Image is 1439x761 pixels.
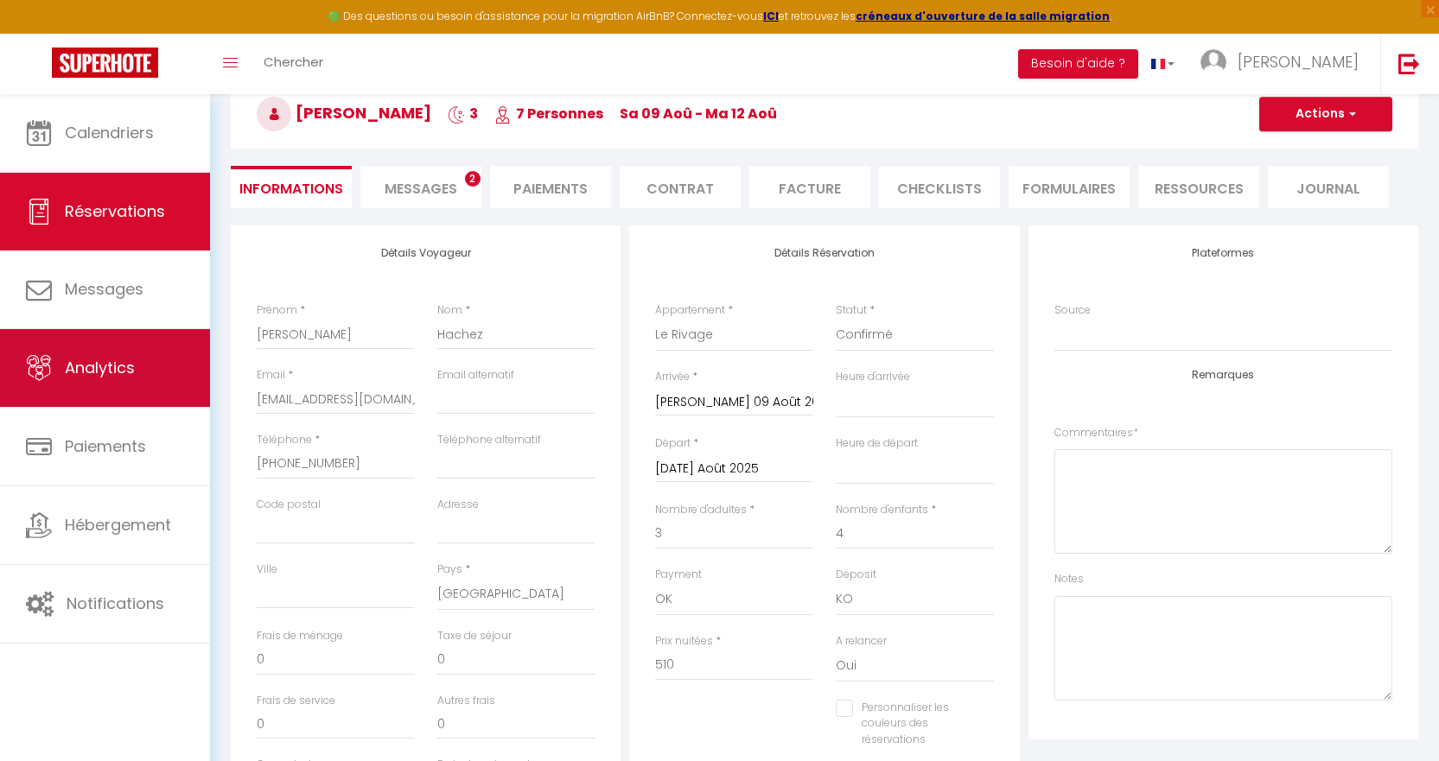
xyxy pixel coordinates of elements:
span: Notifications [67,593,164,614]
li: Informations [231,166,352,208]
span: sa 09 Aoû - ma 12 Aoû [620,104,777,124]
label: Statut [836,302,867,319]
label: Notes [1054,571,1084,587]
label: Pays [437,561,462,578]
label: Autres frais [437,693,495,709]
label: Heure d'arrivée [836,369,910,385]
span: Messages [385,179,457,199]
span: Messages [65,278,143,300]
span: 2 [465,171,481,187]
span: 3 [448,104,478,124]
label: A relancer [836,633,887,650]
label: Appartement [655,302,725,319]
h4: Plateformes [1054,247,1392,259]
label: Nombre d'enfants [836,502,928,518]
span: 7 Personnes [494,104,603,124]
li: Ressources [1138,166,1259,208]
a: ICI [763,9,779,23]
h4: Remarques [1054,369,1392,381]
h4: Détails Réservation [655,247,993,259]
label: Payment [655,567,702,583]
img: ... [1200,49,1226,75]
label: Email [257,367,285,384]
label: Source [1054,302,1091,319]
a: ... [PERSON_NAME] [1187,34,1380,94]
label: Taxe de séjour [437,628,512,644]
span: [PERSON_NAME] [1238,51,1359,73]
li: Paiements [490,166,611,208]
img: logout [1398,53,1420,74]
label: Email alternatif [437,367,514,384]
li: Journal [1268,166,1389,208]
a: Chercher [251,34,336,94]
label: Frais de ménage [257,628,343,644]
label: Nom [437,302,462,319]
span: Paiements [65,435,146,457]
label: Prénom [257,302,297,319]
h4: Détails Voyageur [257,247,595,259]
span: Analytics [65,357,135,378]
label: Téléphone alternatif [437,432,541,448]
label: Deposit [836,567,876,583]
a: créneaux d'ouverture de la salle migration [856,9,1110,23]
span: Calendriers [65,122,154,143]
span: Hébergement [65,514,171,536]
label: Téléphone [257,432,312,448]
span: [PERSON_NAME] [257,102,431,124]
span: Chercher [264,53,323,71]
label: Personnaliser les couleurs des réservations [853,700,972,749]
label: Heure de départ [836,435,918,452]
label: Adresse [437,497,479,513]
label: Prix nuitées [655,633,713,650]
label: Nombre d'adultes [655,502,747,518]
img: Super Booking [52,48,158,78]
li: FORMULAIRES [1009,166,1130,208]
label: Commentaires [1054,425,1138,441]
span: Réservations [65,200,165,222]
button: Ouvrir le widget de chat LiveChat [14,7,66,59]
label: Code postal [257,497,321,513]
label: Arrivée [655,369,690,385]
label: Ville [257,561,277,578]
label: Départ [655,435,691,452]
button: Besoin d'aide ? [1018,49,1138,79]
li: CHECKLISTS [879,166,1000,208]
button: Actions [1259,97,1392,131]
li: Facture [749,166,870,208]
label: Frais de service [257,693,335,709]
li: Contrat [620,166,741,208]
